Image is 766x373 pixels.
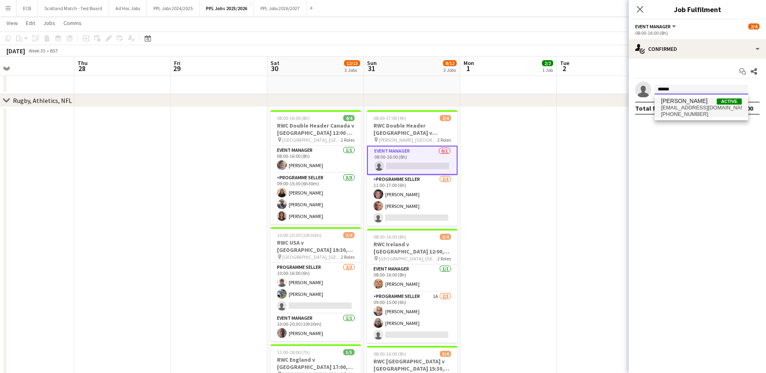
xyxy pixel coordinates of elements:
span: Week 35 [27,48,47,54]
app-job-card: 08:00-16:00 (8h)3/4RWC Ireland v [GEOGRAPHIC_DATA] 12:00, [GEOGRAPHIC_DATA] [GEOGRAPHIC_DATA], [G... [367,229,458,343]
div: 3 Jobs [443,67,456,73]
app-card-role: Programme Seller2/311:00-17:00 (6h)[PERSON_NAME][PERSON_NAME] [367,175,458,226]
span: 1 [462,64,474,73]
h3: RWC USA v [GEOGRAPHIC_DATA] 19:30, [GEOGRAPHIC_DATA] [271,239,361,254]
app-card-role: Programme Seller1A2/309:00-15:00 (6h)[PERSON_NAME][PERSON_NAME] [367,292,458,343]
a: Comms [60,18,85,28]
span: Sun [367,59,377,67]
h3: RWC England v [GEOGRAPHIC_DATA] 17:00, [GEOGRAPHIC_DATA] [271,356,361,371]
div: Rugby, Athletics, NFL [13,96,72,105]
span: [GEOGRAPHIC_DATA], [GEOGRAPHIC_DATA] [282,254,341,260]
app-job-card: 08:00-16:00 (8h)4/4RWC Double Header Canada v [GEOGRAPHIC_DATA] 12:00 & Scotland v [GEOGRAPHIC_DA... [271,110,361,224]
div: [DATE] [6,47,25,55]
span: View [6,19,18,27]
span: 3/4 [440,234,451,240]
app-job-card: 10:00-20:30 (10h30m)3/4RWC USA v [GEOGRAPHIC_DATA] 19:30, [GEOGRAPHIC_DATA] [GEOGRAPHIC_DATA], [G... [271,227,361,341]
button: Event Manager [635,23,677,29]
app-card-role: Event Manager1/110:00-20:30 (10h30m)[PERSON_NAME] [271,314,361,341]
span: Comms [63,19,82,27]
h3: RWC Double Header [GEOGRAPHIC_DATA] v [GEOGRAPHIC_DATA] 14:00 & France v [GEOGRAPHIC_DATA] 16:45 ... [367,122,458,136]
app-card-role: Event Manager1/108:00-16:00 (8h)[PERSON_NAME] [271,146,361,173]
div: Confirmed [629,39,766,59]
span: 4/4 [343,115,355,121]
span: 08:00-17:00 (9h) [374,115,406,121]
div: 1 Job [542,67,553,73]
span: Jobs [43,19,55,27]
span: 08:00-16:00 (8h) [374,234,406,240]
button: Ad Hoc Jobs [109,0,147,16]
button: PPL Jobs 2026/2027 [254,0,306,16]
app-card-role: Event Manager1/108:00-16:00 (8h)[PERSON_NAME] [367,264,458,292]
span: [GEOGRAPHIC_DATA], [GEOGRAPHIC_DATA] [282,137,341,143]
span: [PERSON_NAME], [GEOGRAPHIC_DATA] [379,137,437,143]
h3: Job Fulfilment [629,4,766,15]
a: View [3,18,21,28]
span: 5/5 [343,349,355,355]
span: 29 [173,64,180,73]
button: PPL Jobs 2025/2026 [199,0,254,16]
span: 2/4 [748,23,760,29]
div: 3 Jobs [344,67,360,73]
span: Fri [174,59,180,67]
app-card-role: Event Manager0/108:00-16:00 (8h) [367,146,458,175]
button: Scotland Match - Test Board [38,0,109,16]
span: 10:00-20:30 (10h30m) [277,232,321,238]
div: 08:00-16:00 (8h) [635,30,760,36]
h3: RWC Double Header Canada v [GEOGRAPHIC_DATA] 12:00 & Scotland v [GEOGRAPHIC_DATA] 14:45 - [GEOGRA... [271,122,361,136]
span: 3/4 [343,232,355,238]
div: BST [50,48,58,54]
span: Event Manager [635,23,671,29]
span: Sat [271,59,279,67]
span: Harvey Fogg [661,98,707,105]
span: +4407758175368 [661,111,742,117]
span: Mon [464,59,474,67]
div: Total fee [635,104,663,112]
a: Jobs [40,18,59,28]
span: 2 Roles [437,256,451,262]
span: 8/12 [443,60,457,66]
span: 31 [366,64,377,73]
h3: RWC [GEOGRAPHIC_DATA] v [GEOGRAPHIC_DATA] 15:30, [GEOGRAPHIC_DATA] [367,358,458,372]
span: Thu [78,59,88,67]
span: 2 Roles [341,137,355,143]
span: [GEOGRAPHIC_DATA], [GEOGRAPHIC_DATA] [379,256,437,262]
span: 2 [559,64,569,73]
span: 08:00-16:00 (8h) [277,115,310,121]
h3: RWC Ireland v [GEOGRAPHIC_DATA] 12:00, [GEOGRAPHIC_DATA] [367,241,458,255]
span: Tue [560,59,569,67]
span: 08:00-16:00 (8h) [374,351,406,357]
span: 30 [269,64,279,73]
span: 28 [76,64,88,73]
span: 2 Roles [341,254,355,260]
a: Edit [23,18,38,28]
span: foggharvey@gmail.com [661,105,742,111]
span: 3/4 [440,351,451,357]
button: ECB [17,0,38,16]
span: 12/13 [344,60,360,66]
span: 2/2 [542,60,553,66]
app-card-role: Programme Seller2/310:00-16:00 (6h)[PERSON_NAME][PERSON_NAME] [271,263,361,314]
span: Edit [26,19,35,27]
span: Active [717,98,742,105]
span: 2 Roles [437,137,451,143]
app-card-role: Programme Seller3/309:00-15:30 (6h30m)[PERSON_NAME][PERSON_NAME][PERSON_NAME] [271,173,361,224]
button: PPL Jobs 2024/2025 [147,0,199,16]
span: 11:00-18:00 (7h) [277,349,310,355]
span: 2/4 [440,115,451,121]
app-job-card: 08:00-17:00 (9h)2/4RWC Double Header [GEOGRAPHIC_DATA] v [GEOGRAPHIC_DATA] 14:00 & France v [GEOG... [367,110,458,226]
